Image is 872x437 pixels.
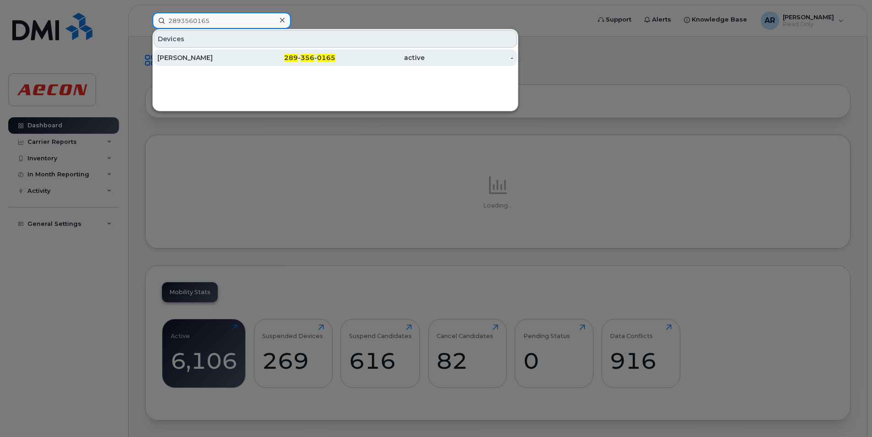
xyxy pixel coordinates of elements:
div: - - [247,53,336,62]
div: - [425,53,514,62]
span: 0165 [317,54,335,62]
div: Devices [154,30,517,48]
div: active [335,53,425,62]
span: 289 [284,54,298,62]
span: 356 [301,54,314,62]
div: [PERSON_NAME] [157,53,247,62]
a: [PERSON_NAME]289-356-0165active- [154,49,517,66]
